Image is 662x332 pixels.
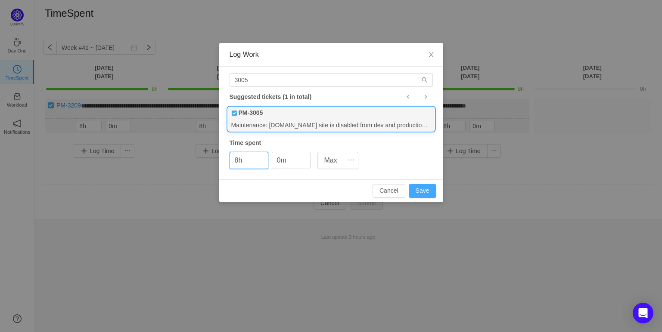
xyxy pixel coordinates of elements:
[230,50,433,59] div: Log Work
[409,184,436,198] button: Save
[419,43,443,67] button: Close
[373,184,405,198] button: Cancel
[228,119,435,131] div: Maintenance: [DOMAIN_NAME] site is disabled from dev and production due to perimeter X. Investiga...
[230,91,433,102] div: Suggested tickets (1 in total)
[230,73,433,87] input: Search
[428,51,435,58] i: icon: close
[633,303,653,323] div: Open Intercom Messenger
[344,152,358,169] button: icon: ellipsis
[231,110,237,116] img: 10738
[239,108,263,117] b: PM-3005
[422,77,428,83] i: icon: search
[317,152,344,169] button: Max
[230,138,433,148] div: Time spent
